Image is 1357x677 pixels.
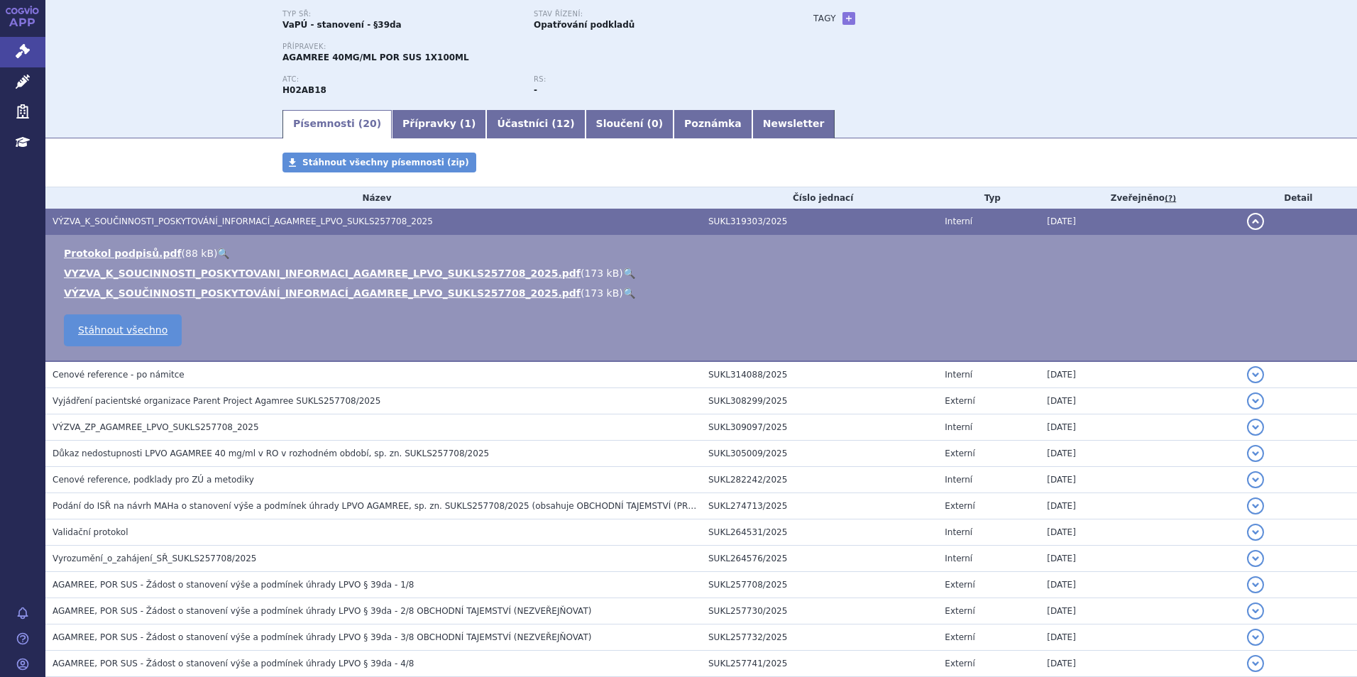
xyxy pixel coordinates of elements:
a: + [842,12,855,25]
span: Interní [945,370,972,380]
p: Přípravek: [282,43,785,51]
li: ( ) [64,246,1343,260]
td: SUKL305009/2025 [701,441,938,467]
span: Cenové reference, podklady pro ZÚ a metodiky [53,475,254,485]
span: 173 kB [584,287,619,299]
a: Protokol podpisů.pdf [64,248,182,259]
td: [DATE] [1040,519,1239,546]
a: Přípravky (1) [392,110,486,138]
a: 🔍 [623,268,635,279]
a: Newsletter [752,110,835,138]
span: 1 [464,118,471,129]
p: RS: [534,75,771,84]
td: [DATE] [1040,209,1239,235]
span: 0 [652,118,659,129]
td: SUKL257708/2025 [701,572,938,598]
a: Stáhnout všechno [64,314,182,346]
td: [DATE] [1040,651,1239,677]
td: [DATE] [1040,598,1239,624]
th: Číslo jednací [701,187,938,209]
td: SUKL264576/2025 [701,546,938,572]
button: detail [1247,524,1264,541]
td: [DATE] [1040,493,1239,519]
span: Interní [945,422,972,432]
span: AGAMREE, POR SUS - Žádost o stanovení výše a podmínek úhrady LPVO § 39da - 1/8 [53,580,414,590]
button: detail [1247,602,1264,620]
span: AGAMREE, POR SUS - Žádost o stanovení výše a podmínek úhrady LPVO § 39da - 2/8 OBCHODNÍ TAJEMSTVÍ... [53,606,591,616]
span: Interní [945,216,972,226]
strong: - [534,85,537,95]
td: [DATE] [1040,388,1239,414]
span: Externí [945,606,974,616]
abbr: (?) [1165,194,1176,204]
a: Stáhnout všechny písemnosti (zip) [282,153,476,172]
td: [DATE] [1040,467,1239,493]
td: SUKL257741/2025 [701,651,938,677]
button: detail [1247,497,1264,514]
td: [DATE] [1040,546,1239,572]
button: detail [1247,471,1264,488]
a: Účastníci (12) [486,110,585,138]
span: 20 [363,118,376,129]
button: detail [1247,655,1264,672]
td: SUKL314088/2025 [701,361,938,388]
a: Sloučení (0) [586,110,674,138]
span: Podání do ISŘ na návrh MAHa o stanovení výše a podmínek úhrady LPVO AGAMREE, sp. zn. SUKLS257708/... [53,501,798,511]
span: Validační protokol [53,527,128,537]
span: VÝZVA_K_SOUČINNOSTI_POSKYTOVÁNÍ_INFORMACÍ_AGAMREE_LPVO_SUKLS257708_2025 [53,216,433,226]
td: SUKL257732/2025 [701,624,938,651]
a: VYZVA_K_SOUCINNOSTI_POSKYTOVANI_INFORMACI_AGAMREE_LPVO_SUKLS257708_2025.pdf [64,268,581,279]
th: Zveřejněno [1040,187,1239,209]
span: AGAMREE 40MG/ML POR SUS 1X100ML [282,53,469,62]
strong: VaPÚ - stanovení - §39da [282,20,402,30]
span: Stáhnout všechny písemnosti (zip) [302,158,469,167]
span: AGAMREE, POR SUS - Žádost o stanovení výše a podmínek úhrady LPVO § 39da - 3/8 OBCHODNÍ TAJEMSTVÍ... [53,632,591,642]
td: SUKL309097/2025 [701,414,938,441]
a: Písemnosti (20) [282,110,392,138]
span: Externí [945,659,974,668]
td: [DATE] [1040,441,1239,467]
strong: Opatřování podkladů [534,20,634,30]
button: detail [1247,392,1264,409]
td: [DATE] [1040,624,1239,651]
th: Typ [938,187,1040,209]
a: VÝZVA_K_SOUČINNOSTI_POSKYTOVÁNÍ_INFORMACÍ_AGAMREE_LPVO_SUKLS257708_2025.pdf [64,287,581,299]
li: ( ) [64,286,1343,300]
button: detail [1247,366,1264,383]
button: detail [1247,445,1264,462]
span: 88 kB [185,248,214,259]
a: 🔍 [217,248,229,259]
td: SUKL257730/2025 [701,598,938,624]
li: ( ) [64,266,1343,280]
span: Důkaz nedostupnosti LPVO AGAMREE 40 mg/ml v RO v rozhodném období, sp. zn. SUKLS257708/2025 [53,448,489,458]
span: 173 kB [584,268,619,279]
td: SUKL308299/2025 [701,388,938,414]
span: Externí [945,501,974,511]
a: 🔍 [623,287,635,299]
span: Interní [945,475,972,485]
td: SUKL282242/2025 [701,467,938,493]
button: detail [1247,576,1264,593]
button: detail [1247,550,1264,567]
span: Interní [945,527,972,537]
button: detail [1247,419,1264,436]
p: Typ SŘ: [282,10,520,18]
span: Vyrozumění_o_zahájení_SŘ_SUKLS257708/2025 [53,554,256,563]
span: VÝZVA_ZP_AGAMREE_LPVO_SUKLS257708_2025 [53,422,259,432]
strong: VAMOROLON [282,85,326,95]
td: [DATE] [1040,572,1239,598]
button: detail [1247,629,1264,646]
span: Externí [945,632,974,642]
td: SUKL274713/2025 [701,493,938,519]
p: ATC: [282,75,520,84]
th: Detail [1240,187,1357,209]
span: Interní [945,554,972,563]
span: Externí [945,396,974,406]
td: [DATE] [1040,361,1239,388]
th: Název [45,187,701,209]
td: [DATE] [1040,414,1239,441]
span: Externí [945,580,974,590]
button: detail [1247,213,1264,230]
span: AGAMREE, POR SUS - Žádost o stanovení výše a podmínek úhrady LPVO § 39da - 4/8 [53,659,414,668]
td: SUKL319303/2025 [701,209,938,235]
